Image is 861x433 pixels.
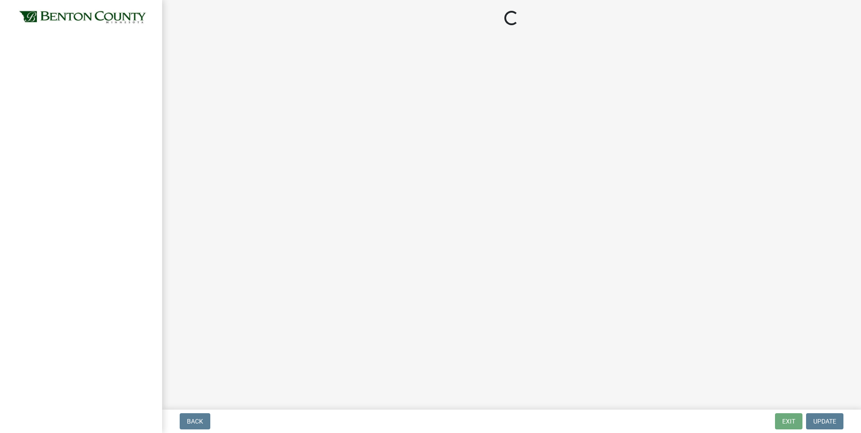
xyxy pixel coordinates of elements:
[806,413,843,429] button: Update
[180,413,210,429] button: Back
[813,418,836,425] span: Update
[775,413,802,429] button: Exit
[187,418,203,425] span: Back
[18,9,148,26] img: Benton County, Minnesota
